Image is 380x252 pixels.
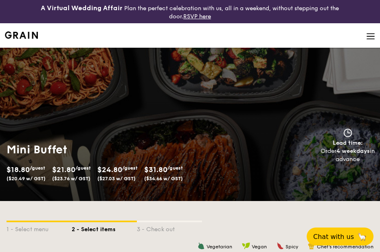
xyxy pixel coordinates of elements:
span: $21.80 [52,165,75,174]
img: icon-spicy.37a8142b.svg [277,242,284,250]
img: icon-hamburger-menu.db5d7e83.svg [366,32,375,41]
strong: 4 weekdays [336,148,370,155]
img: icon-vegan.f8ff3823.svg [242,242,250,250]
a: Logotype [5,31,38,39]
span: Lead time: [333,139,363,146]
span: /guest [75,165,91,171]
img: Grain [5,31,38,39]
span: $31.80 [144,165,167,174]
span: $24.80 [97,165,122,174]
div: 2 - Select items [72,222,137,234]
span: Vegan [252,244,267,250]
h1: Mini Buffet [7,142,187,157]
span: /guest [167,165,183,171]
div: 1 - Select menu [7,222,72,234]
span: ($27.03 w/ GST) [97,176,136,181]
span: Chat with us [313,233,354,241]
span: Vegetarian [206,244,232,250]
span: Spicy [286,244,298,250]
h4: A Virtual Wedding Affair [41,3,123,13]
span: ($34.66 w/ GST) [144,176,183,181]
span: Chef's recommendation [317,244,373,250]
div: Plan the perfect celebration with us, all in a weekend, without stepping out the door. [32,3,348,20]
img: icon-clock.2db775ea.svg [342,128,354,137]
span: /guest [122,165,138,171]
span: $18.80 [7,165,30,174]
img: icon-chef-hat.a58ddaea.svg [308,242,315,250]
button: Chat with us🦙 [307,228,373,245]
div: Order in advance [319,147,377,164]
span: 🦙 [357,232,367,241]
span: ($23.76 w/ GST) [52,176,90,181]
span: /guest [30,165,45,171]
div: 3 - Check out [137,222,202,234]
img: icon-vegetarian.fe4039eb.svg [198,242,205,250]
a: RSVP here [183,13,211,20]
span: ($20.49 w/ GST) [7,176,46,181]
